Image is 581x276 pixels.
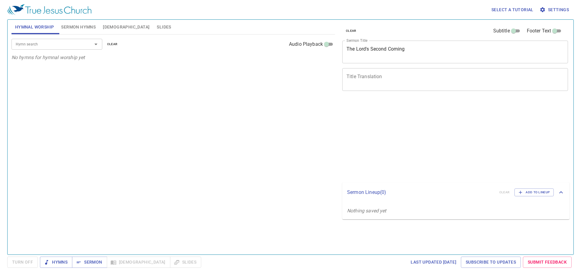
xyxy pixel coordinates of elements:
iframe: from-child [340,97,524,180]
img: True Jesus Church [7,4,91,15]
span: Hymns [45,258,67,266]
span: Last updated [DATE] [411,258,456,266]
button: clear [342,27,360,35]
span: Hymnal Worship [15,23,54,31]
a: Last updated [DATE] [408,257,459,268]
span: Submit Feedback [528,258,567,266]
a: Submit Feedback [523,257,572,268]
button: Hymns [40,257,72,268]
button: Add to Lineup [514,188,554,196]
i: No hymns for hymnal worship yet [11,55,85,60]
span: Subtitle [493,27,510,35]
span: Settings [541,6,569,14]
span: Audio Playback [289,41,323,48]
span: clear [107,42,118,47]
a: Subscribe to Updates [461,257,521,268]
button: Open [92,40,100,48]
span: Select a tutorial [491,6,533,14]
span: [DEMOGRAPHIC_DATA] [103,23,149,31]
textarea: The Lord's Second Coming [346,46,564,58]
i: Nothing saved yet [347,208,386,214]
button: Select a tutorial [489,4,536,15]
span: Sermon [77,258,102,266]
span: clear [346,28,356,34]
span: Footer Text [527,27,551,35]
span: Sermon Hymns [61,23,96,31]
span: Subscribe to Updates [466,258,516,266]
p: Sermon Lineup ( 0 ) [347,189,494,196]
span: Add to Lineup [518,190,550,195]
button: Sermon [72,257,107,268]
div: Sermon Lineup(0)clearAdd to Lineup [342,182,570,202]
span: Slides [157,23,171,31]
button: clear [103,41,121,48]
button: Settings [538,4,571,15]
